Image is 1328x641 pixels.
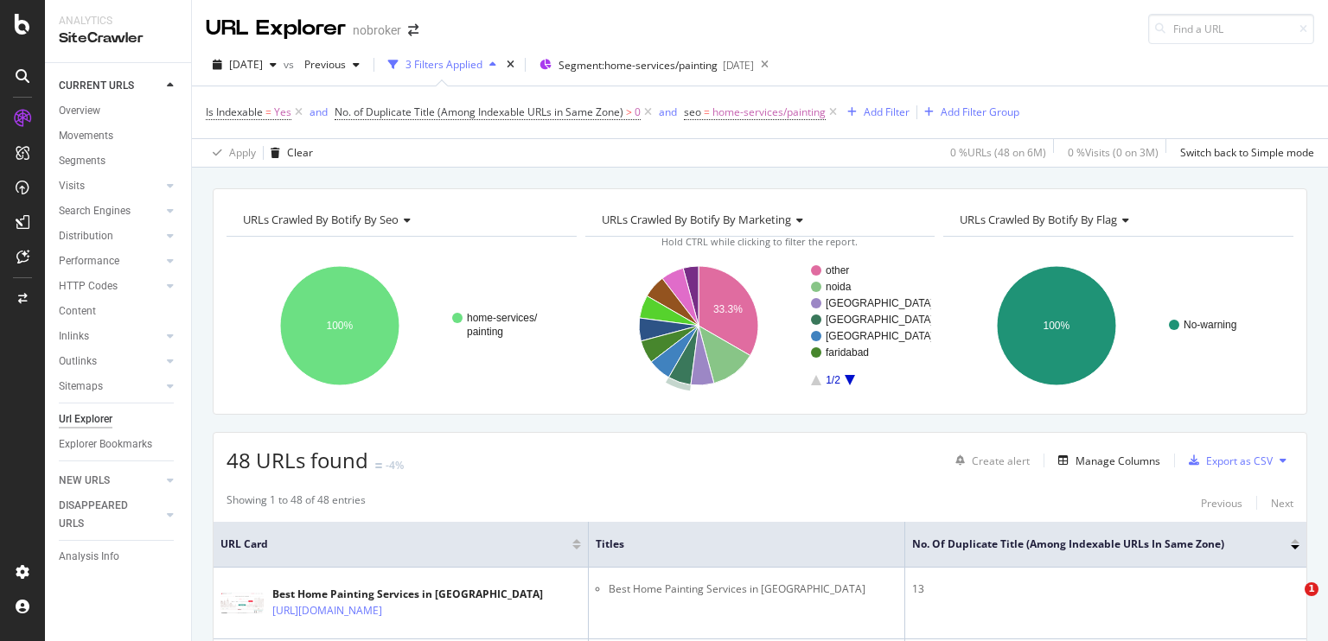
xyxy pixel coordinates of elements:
[948,447,1030,474] button: Create alert
[59,14,177,29] div: Analytics
[59,378,162,396] a: Sitemaps
[227,251,572,401] svg: A chart.
[59,127,179,145] a: Movements
[59,302,179,320] a: Content
[227,492,366,513] div: Showing 1 to 48 of 48 entries
[943,251,1289,401] svg: A chart.
[59,202,131,220] div: Search Engines
[467,326,503,338] text: painting
[408,24,418,36] div: arrow-right-arrow-left
[227,446,368,474] span: 48 URLs found
[243,212,399,227] span: URLs Crawled By Botify By seo
[264,139,313,167] button: Clear
[533,51,754,79] button: Segment:home-services/painting[DATE]
[59,152,105,170] div: Segments
[59,102,100,120] div: Overview
[1184,319,1236,331] text: No-warning
[59,277,118,295] div: HTTP Codes
[59,497,146,533] div: DISAPPEARED URLS
[206,14,346,43] div: URL Explorer
[1182,447,1273,474] button: Export as CSV
[1269,582,1311,624] iframe: Intercom live chat
[59,202,162,220] a: Search Engines
[59,435,152,454] div: Explorer Bookmarks
[265,105,271,119] span: =
[59,378,103,396] div: Sitemaps
[59,29,177,48] div: SiteCrawler
[59,252,119,270] div: Performance
[59,352,97,371] div: Outlinks
[239,206,561,233] h4: URLs Crawled By Botify By seo
[1271,492,1293,513] button: Next
[840,102,910,123] button: Add Filter
[59,327,162,346] a: Inlinks
[375,463,382,468] img: Equal
[1148,14,1314,44] input: Find a URL
[912,581,1299,597] div: 13
[229,57,263,72] span: 2025 Aug. 4th
[59,277,162,295] a: HTTP Codes
[826,330,934,342] text: [GEOGRAPHIC_DATA]
[950,145,1046,160] div: 0 % URLs ( 48 on 6M )
[59,472,110,490] div: NEW URLS
[206,139,256,167] button: Apply
[467,312,538,324] text: home-services/
[353,22,401,39] div: nobroker
[596,536,871,552] span: Titles
[917,102,1019,123] button: Add Filter Group
[386,458,404,473] div: -4%
[335,105,623,119] span: No. of Duplicate Title (Among Indexable URLs in Same Zone)
[59,227,113,245] div: Distribution
[626,105,632,119] span: >
[1180,145,1314,160] div: Switch back to Simple mode
[272,587,543,602] div: Best Home Painting Services in [GEOGRAPHIC_DATA]
[826,314,934,326] text: [GEOGRAPHIC_DATA]
[284,57,297,72] span: vs
[826,281,852,293] text: noida
[661,235,858,248] span: Hold CTRL while clicking to filter the report.
[272,602,382,619] a: [URL][DOMAIN_NAME]
[659,105,677,119] div: and
[59,327,89,346] div: Inlinks
[712,100,826,124] span: home-services/painting
[59,252,162,270] a: Performance
[635,100,641,124] span: 0
[1271,496,1293,511] div: Next
[972,454,1030,468] div: Create alert
[59,302,96,320] div: Content
[381,51,503,79] button: 3 Filters Applied
[602,212,791,227] span: URLs Crawled By Botify By marketing
[59,127,113,145] div: Movements
[206,51,284,79] button: [DATE]
[59,102,179,120] a: Overview
[609,581,897,597] li: Best Home Painting Services in [GEOGRAPHIC_DATA]
[220,593,264,613] img: main image
[1076,454,1160,468] div: Manage Columns
[559,58,718,73] span: Segment: home-services/painting
[1173,139,1314,167] button: Switch back to Simple mode
[1206,454,1273,468] div: Export as CSV
[220,536,568,552] span: URL Card
[59,435,179,454] a: Explorer Bookmarks
[826,264,849,276] text: other
[713,303,743,315] text: 33.3%
[59,177,85,195] div: Visits
[327,320,354,332] text: 100%
[723,58,754,73] div: [DATE]
[503,56,518,73] div: times
[297,57,346,72] span: Previous
[1201,496,1242,511] div: Previous
[59,410,112,428] div: Url Explorer
[960,212,1117,227] span: URLs Crawled By Botify By flag
[59,77,134,95] div: CURRENT URLS
[229,145,256,160] div: Apply
[585,251,931,401] div: A chart.
[59,497,162,533] a: DISAPPEARED URLS
[297,51,367,79] button: Previous
[659,104,677,120] button: and
[310,105,328,119] div: and
[1051,450,1160,471] button: Manage Columns
[59,77,162,95] a: CURRENT URLS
